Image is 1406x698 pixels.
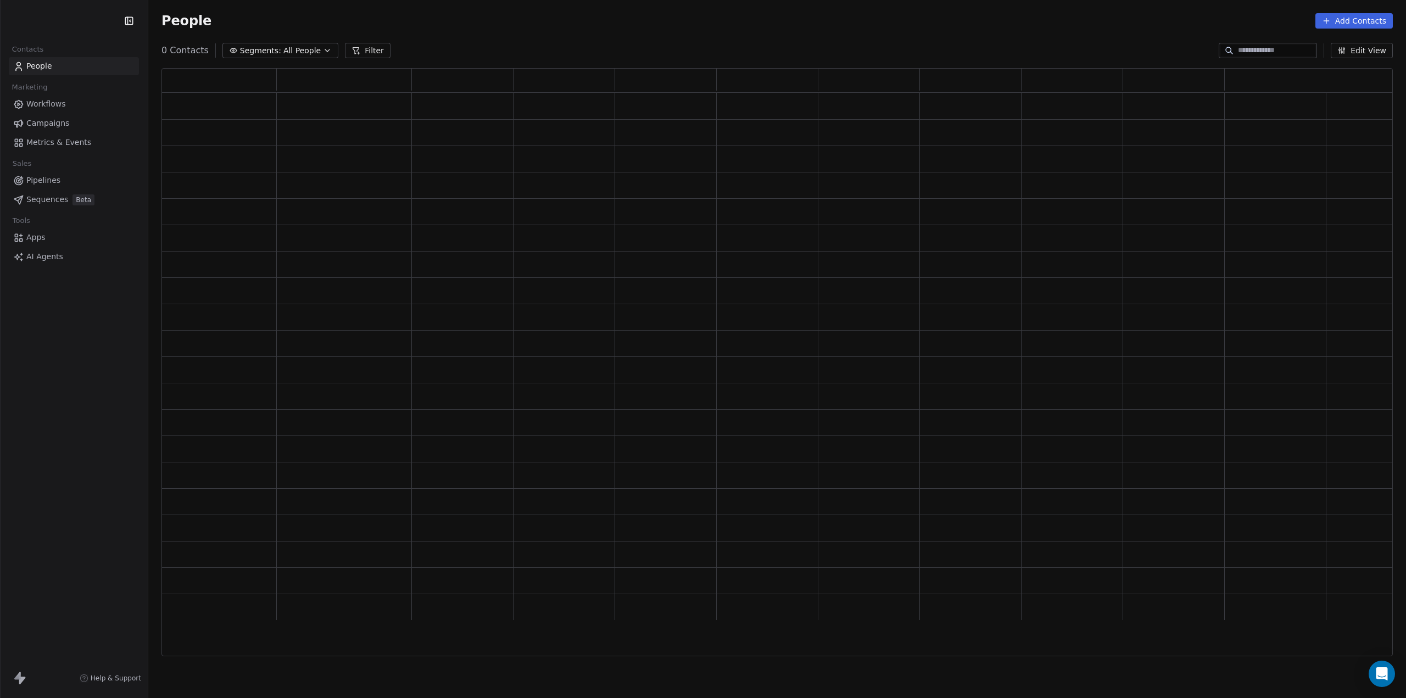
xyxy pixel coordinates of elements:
[26,60,52,72] span: People
[26,118,69,129] span: Campaigns
[1369,661,1395,687] div: Open Intercom Messenger
[9,171,139,189] a: Pipelines
[80,674,141,683] a: Help & Support
[9,248,139,266] a: AI Agents
[161,13,211,29] span: People
[7,41,48,58] span: Contacts
[9,191,139,209] a: SequencesBeta
[8,155,36,172] span: Sales
[9,133,139,152] a: Metrics & Events
[26,137,91,148] span: Metrics & Events
[26,194,68,205] span: Sequences
[283,45,321,57] span: All People
[161,44,209,57] span: 0 Contacts
[9,114,139,132] a: Campaigns
[26,232,46,243] span: Apps
[1315,13,1393,29] button: Add Contacts
[8,213,35,229] span: Tools
[26,98,66,110] span: Workflows
[1331,43,1393,58] button: Edit View
[9,57,139,75] a: People
[9,228,139,247] a: Apps
[91,674,141,683] span: Help & Support
[26,251,63,263] span: AI Agents
[7,79,52,96] span: Marketing
[9,95,139,113] a: Workflows
[162,93,1393,657] div: grid
[240,45,281,57] span: Segments:
[72,194,94,205] span: Beta
[26,175,60,186] span: Pipelines
[345,43,390,58] button: Filter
